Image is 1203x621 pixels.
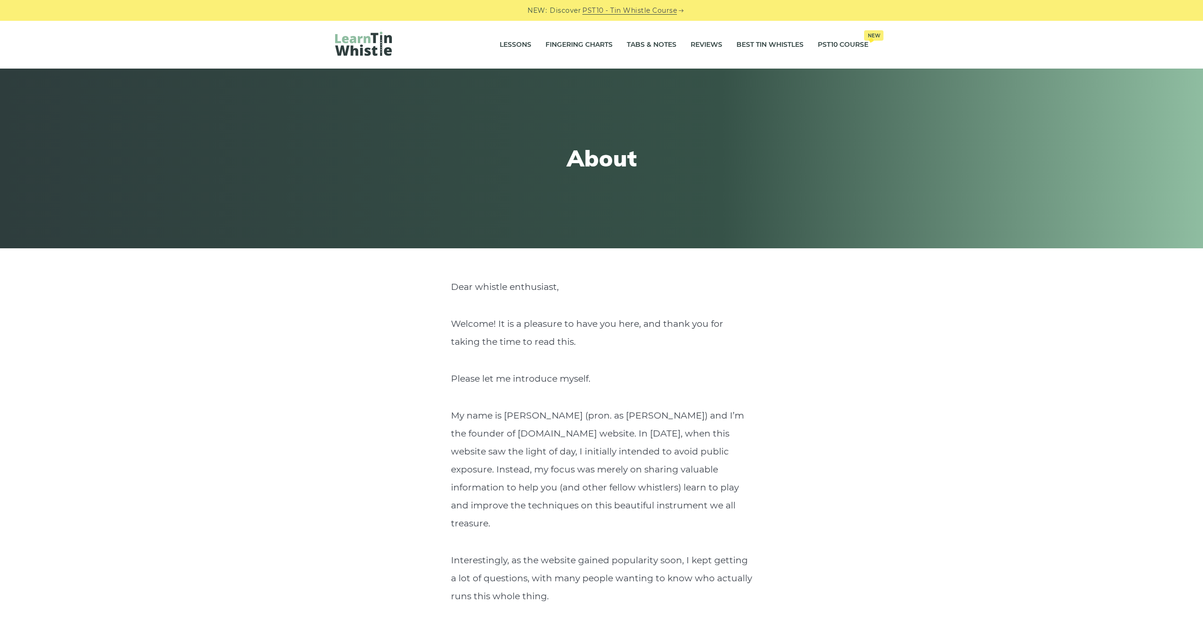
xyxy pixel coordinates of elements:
[428,145,776,172] h1: About
[736,33,804,57] a: Best Tin Whistles
[500,33,531,57] a: Lessons
[691,33,722,57] a: Reviews
[451,315,753,351] p: Welcome! It is a pleasure to have you here, and thank you for taking the time to read this.
[818,33,868,57] a: PST10 CourseNew
[335,32,392,56] img: LearnTinWhistle.com
[451,551,753,605] p: Interestingly, as the website gained popularity soon, I kept getting a lot of questions, with man...
[451,278,753,296] p: Dear whistle enthusiast,
[451,407,753,533] p: My name is [PERSON_NAME] (pron. as [PERSON_NAME]) and I’m the founder of [DOMAIN_NAME] website. I...
[451,370,753,388] p: Please let me introduce myself.
[864,30,883,41] span: New
[545,33,613,57] a: Fingering Charts
[627,33,676,57] a: Tabs & Notes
